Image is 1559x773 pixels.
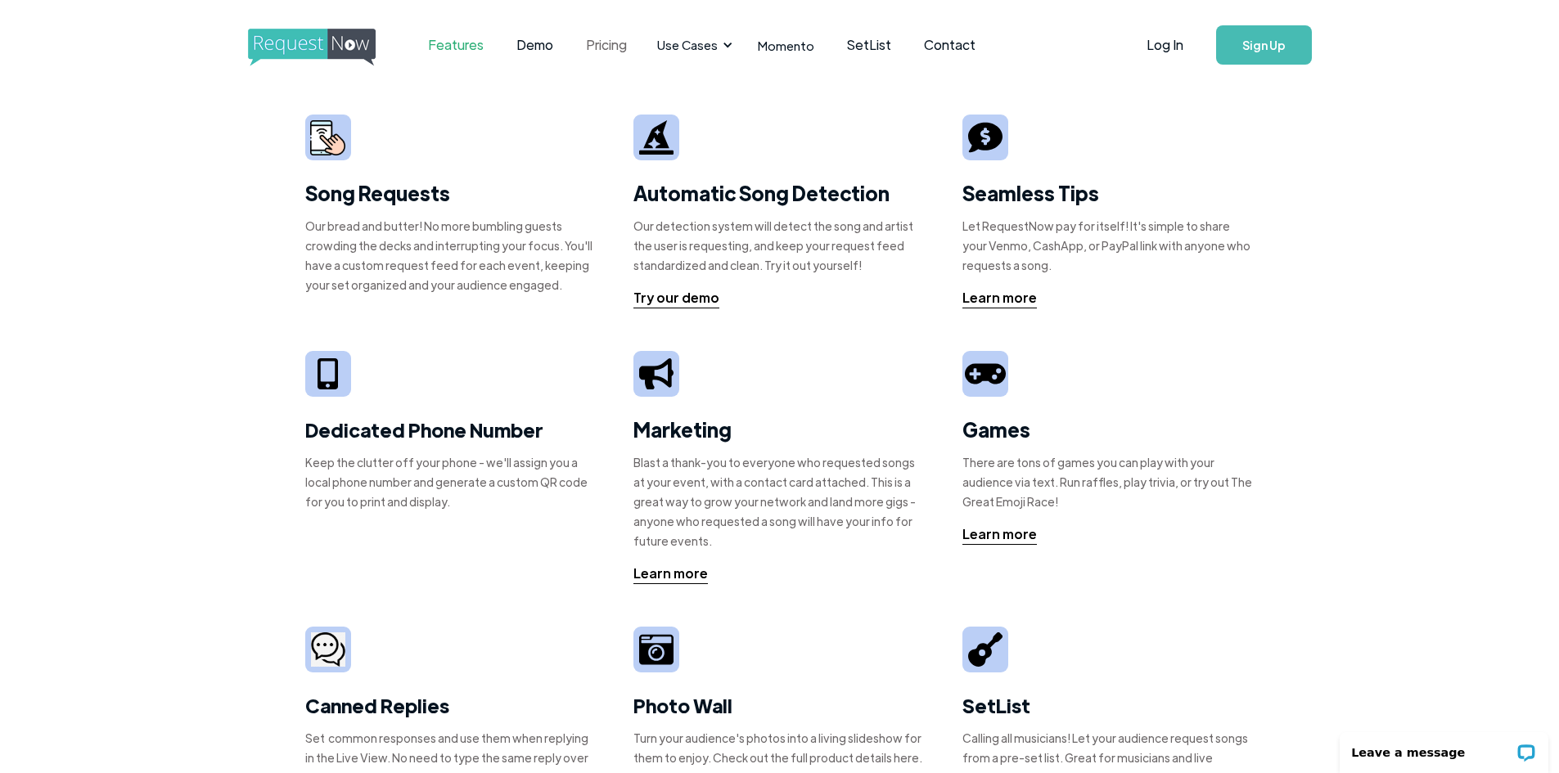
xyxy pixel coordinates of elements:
a: SetList [831,20,908,70]
div: Turn your audience's photos into a living slideshow for them to enjoy. Check out the full product... [633,728,926,767]
div: Keep the clutter off your phone - we'll assign you a local phone number and generate a custom QR ... [305,452,597,511]
strong: Song Requests [305,180,450,205]
a: Learn more [962,288,1037,308]
strong: Photo Wall [633,692,732,718]
strong: Dedicated Phone Number [305,416,543,443]
a: Pricing [570,20,643,70]
img: wizard hat [639,120,674,155]
a: Try our demo [633,288,719,308]
div: Learn more [962,524,1037,544]
img: video game [965,357,1006,390]
div: There are tons of games you can play with your audience via text. Run raffles, play trivia, or tr... [962,452,1255,511]
img: camera icon [639,632,674,667]
div: Blast a thank-you to everyone who requested songs at your event, with a contact card attached. Th... [633,452,926,551]
img: requestnow logo [248,29,406,66]
a: Log In [1130,16,1200,74]
strong: SetList [962,692,1030,718]
a: Momento [741,21,831,70]
strong: Marketing [633,416,732,442]
img: megaphone [639,358,674,389]
div: Let RequestNow pay for itself! It's simple to share your Venmo, CashApp, or PayPal link with anyo... [962,216,1255,275]
strong: Games [962,416,1030,442]
a: Learn more [633,564,708,584]
strong: Automatic Song Detection [633,180,890,205]
strong: Canned Replies [305,692,449,718]
a: home [248,29,371,61]
div: Learn more [633,564,708,583]
div: Use Cases [657,36,718,54]
img: smarphone [310,120,345,155]
div: Our bread and butter! No more bumbling guests crowding the decks and interrupting your focus. You... [305,216,597,294]
iframe: LiveChat chat widget [1329,721,1559,773]
strong: Seamless Tips [962,180,1099,205]
a: Contact [908,20,992,70]
div: Use Cases [647,20,737,70]
a: Features [412,20,500,70]
div: Our detection system will detect the song and artist the user is requesting, and keep your reques... [633,216,926,275]
a: Learn more [962,524,1037,545]
img: tip sign [968,120,1003,155]
img: guitar [968,632,1003,667]
a: Demo [500,20,570,70]
img: camera icon [311,632,345,667]
a: Sign Up [1216,25,1312,65]
img: iphone [318,358,337,390]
